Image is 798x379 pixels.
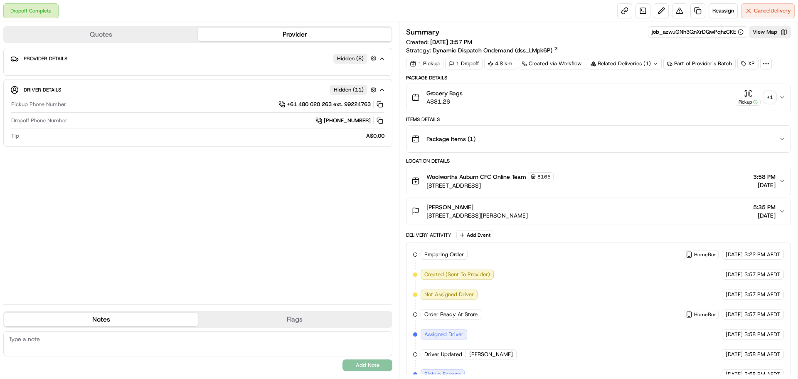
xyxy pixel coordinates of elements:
[8,33,151,47] p: Welcome 👋
[726,251,743,258] span: [DATE]
[406,28,440,36] h3: Summary
[424,351,462,358] span: Driver Updated
[737,58,759,69] div: XP
[736,89,761,106] button: Pickup
[663,58,736,69] button: Part of Provider's Batch
[726,371,743,378] span: [DATE]
[406,232,451,238] div: Delivery Activity
[726,311,743,318] span: [DATE]
[753,203,776,211] span: 5:35 PM
[426,97,463,106] span: A$81.26
[8,121,15,128] div: 📗
[426,173,526,181] span: Woolworths Auburn CFC Online Team
[537,173,551,180] span: 8165
[22,132,384,140] div: A$0.00
[4,313,198,326] button: Notes
[28,79,136,88] div: Start new chat
[741,3,795,18] button: CancelDelivery
[744,311,780,318] span: 3:57 PM AEDT
[10,83,385,97] button: Driver DetailsHidden (11)
[278,100,384,109] a: +61 480 020 263 ext. 99224763
[753,173,776,181] span: 3:58 PM
[70,121,77,128] div: 💻
[406,46,559,54] div: Strategy:
[518,58,585,69] a: Created via Workflow
[334,86,364,94] span: Hidden ( 11 )
[324,117,371,124] span: [PHONE_NUMBER]
[424,251,464,258] span: Preparing Order
[426,181,554,190] span: [STREET_ADDRESS]
[744,251,780,258] span: 3:22 PM AEDT
[67,117,137,132] a: 💻API Documentation
[287,101,371,108] span: +61 480 020 263 ext. 99224763
[424,291,474,298] span: Not Assigned Driver
[456,230,493,240] button: Add Event
[11,132,19,140] span: Tip
[709,3,738,18] button: Reassign
[744,331,780,338] span: 3:58 PM AEDT
[426,135,475,143] span: Package Items ( 1 )
[426,203,473,211] span: [PERSON_NAME]
[744,351,780,358] span: 3:58 PM AEDT
[406,198,791,225] button: [PERSON_NAME][STREET_ADDRESS][PERSON_NAME]5:35 PM[DATE]
[315,116,384,125] a: [PHONE_NUMBER]
[406,116,791,123] div: Items Details
[406,38,472,46] span: Created:
[424,271,490,278] span: Created (Sent To Provider)
[406,126,791,152] button: Package Items (1)
[83,141,101,147] span: Pylon
[726,271,743,278] span: [DATE]
[22,54,150,62] input: Got a question? Start typing here...
[433,46,552,54] span: Dynamic Dispatch Ondemand (dss_LMpk6P)
[426,89,463,97] span: Grocery Bags
[79,121,133,129] span: API Documentation
[587,58,662,69] div: Related Deliveries (1)
[406,84,791,111] button: Grocery BagsA$81.26Pickup+1
[333,53,379,64] button: Hidden (8)
[337,55,364,62] span: Hidden ( 8 )
[764,92,776,103] div: + 1
[406,74,791,81] div: Package Details
[694,311,717,318] span: HomeRun
[4,28,198,41] button: Quotes
[406,167,791,195] button: Woolworths Auburn CFC Online Team8165[STREET_ADDRESS]3:58 PM[DATE]
[749,26,791,38] button: View Map
[445,58,483,69] div: 1 Dropoff
[11,101,66,108] span: Pickup Phone Number
[406,58,443,69] div: 1 Pickup
[8,8,25,25] img: Nash
[726,331,743,338] span: [DATE]
[198,28,392,41] button: Provider
[753,181,776,189] span: [DATE]
[5,117,67,132] a: 📗Knowledge Base
[712,7,734,15] span: Reassign
[753,211,776,220] span: [DATE]
[24,87,61,93] span: Driver Details
[652,28,744,36] button: job_azwuGNh3QnXrDQwPqhzCKE
[754,7,791,15] span: Cancel Delivery
[10,52,385,65] button: Provider DetailsHidden (8)
[424,311,478,318] span: Order Ready At Store
[28,88,105,94] div: We're available if you need us!
[744,371,780,378] span: 3:58 PM AEDT
[24,55,67,62] span: Provider Details
[694,251,717,258] span: HomeRun
[426,211,528,220] span: [STREET_ADDRESS][PERSON_NAME]
[8,79,23,94] img: 1736555255976-a54dd68f-1ca7-489b-9aae-adbdc363a1c4
[484,58,516,69] div: 4.8 km
[736,99,761,106] div: Pickup
[726,351,743,358] span: [DATE]
[736,89,776,106] button: Pickup+1
[424,371,461,378] span: Pickup Enroute
[59,141,101,147] a: Powered byPylon
[17,121,64,129] span: Knowledge Base
[424,331,463,338] span: Assigned Driver
[744,291,780,298] span: 3:57 PM AEDT
[330,84,379,95] button: Hidden (11)
[469,351,513,358] span: [PERSON_NAME]
[198,313,392,326] button: Flags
